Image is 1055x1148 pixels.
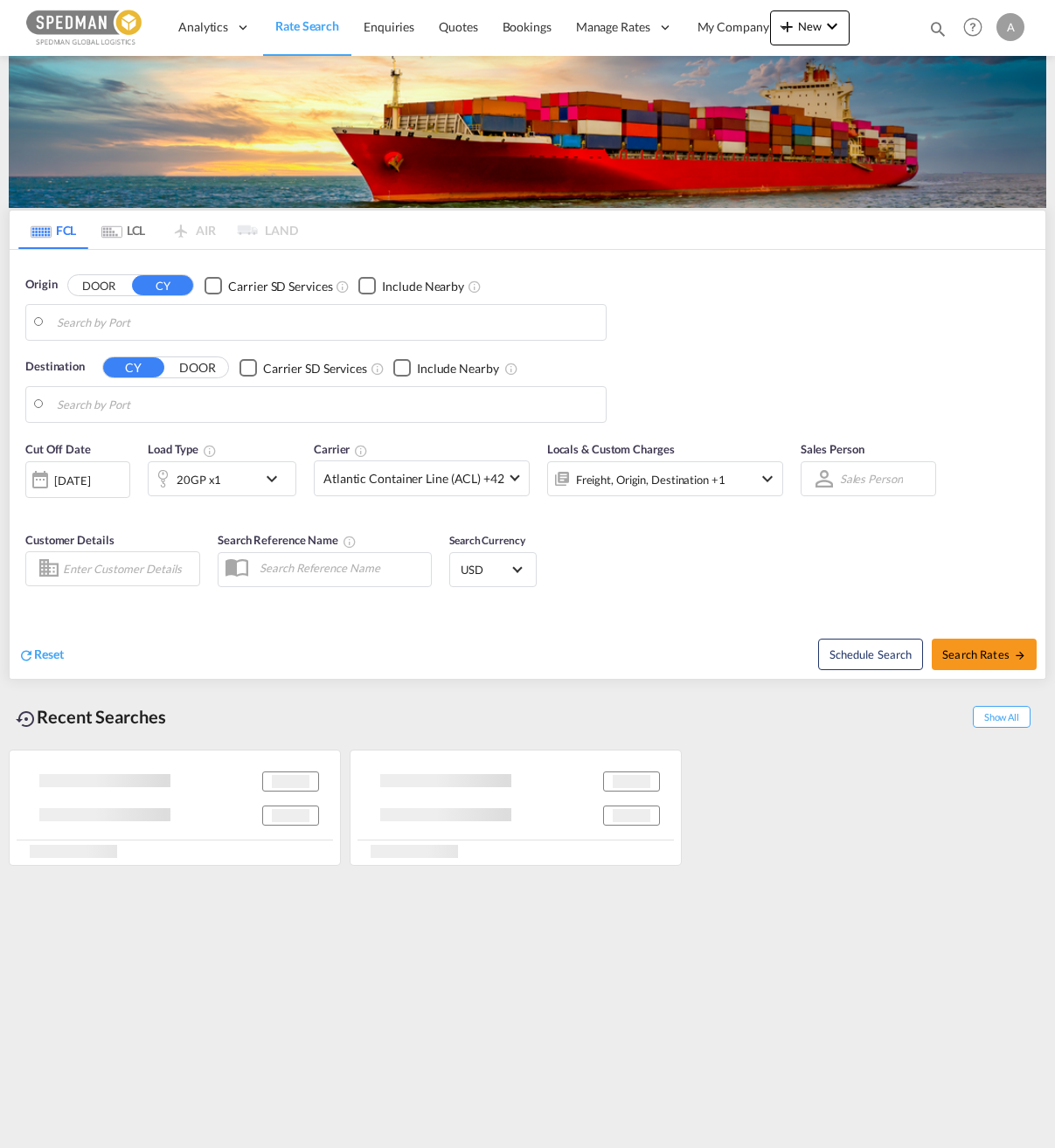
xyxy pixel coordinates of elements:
input: Search by Port [57,391,597,418]
span: My Company [698,18,769,36]
md-icon: icon-information-outline [203,444,217,458]
md-icon: Your search will be saved by the below given name [343,535,357,549]
md-icon: icon-arrow-right [1014,649,1026,661]
md-icon: icon-refresh [18,647,34,663]
button: icon-plus 400-fgNewicon-chevron-down [770,10,850,45]
md-icon: The selected Trucker/Carrierwill be displayed in the rate results If the rates are from another f... [354,444,368,458]
div: 20GP x1 [177,467,221,492]
span: Reset [34,647,64,661]
span: Search Rates [942,647,1026,661]
div: Carrier SD Services [228,278,332,295]
span: Show All [973,706,1031,728]
button: Search Ratesicon-arrow-right [932,639,1037,670]
div: Recent Searches [9,697,173,737]
md-icon: Unchecked: Ignores neighbouring ports when fetching rates.Checked : Includes neighbouring ports w... [504,362,518,376]
span: Origin [25,276,57,294]
md-checkbox: Checkbox No Ink [358,276,464,294]
span: Search Reference Name [218,533,357,547]
md-checkbox: Checkbox No Ink [393,358,499,377]
img: c12ca350ff1b11efb6b291369744d907.png [26,8,144,47]
div: Freight Origin Destination Factory Stuffing [576,467,725,492]
div: icon-refreshReset [18,646,64,665]
input: Enter Customer Details [63,556,194,582]
div: Freight Origin Destination Factory Stuffingicon-chevron-down [547,461,783,496]
div: icon-magnify [928,19,947,45]
span: Manage Rates [576,18,650,36]
md-tab-item: FCL [18,211,88,249]
span: Carrier [314,442,368,456]
md-icon: icon-chevron-down [261,468,291,489]
md-pagination-wrapper: Use the left and right arrow keys to navigate between tabs [18,211,298,249]
div: Include Nearby [417,360,499,377]
md-select: Select Currency: $ USDUnited States Dollar [459,557,527,582]
md-icon: Unchecked: Search for CY (Container Yard) services for all selected carriers.Checked : Search for... [336,280,350,294]
div: Carrier SD Services [263,360,367,377]
div: Include Nearby [382,278,464,295]
md-datepicker: Select [25,495,38,519]
md-icon: Unchecked: Ignores neighbouring ports when fetching rates.Checked : Includes neighbouring ports w... [468,280,482,294]
input: Search Reference Name [251,555,431,581]
button: CY [103,357,164,377]
button: DOOR [68,276,129,296]
md-select: Sales Person [838,466,905,491]
div: 20GP x1icon-chevron-down [148,461,296,496]
span: New [777,19,843,33]
button: CY [132,275,193,295]
md-icon: icon-chevron-down [757,468,778,489]
span: Cut Off Date [25,442,91,456]
md-icon: Unchecked: Search for CY (Container Yard) services for all selected carriers.Checked : Search for... [371,362,385,376]
md-icon: icon-backup-restore [16,709,37,730]
button: DOOR [167,358,228,378]
div: Help [958,12,996,44]
input: Search by Port [57,309,597,335]
span: Enquiries [364,19,414,34]
md-icon: icon-magnify [928,19,947,38]
div: Origin DOOR CY Checkbox No InkUnchecked: Search for CY (Container Yard) services for all selected... [10,250,1045,678]
span: Rate Search [275,18,339,33]
span: Destination [25,358,85,376]
div: A [996,13,1024,41]
span: Sales Person [801,442,864,456]
span: Help [958,12,988,42]
img: LCL+%26+FCL+BACKGROUND.png [9,56,1046,208]
span: Customer Details [25,533,114,547]
span: USD [461,562,510,577]
md-tab-item: LCL [88,211,158,249]
button: Note: By default Schedule search will only considerorigin ports, destination ports and cut off da... [818,639,923,670]
span: Atlantic Container Line (ACL) +42 [323,470,504,488]
span: Analytics [178,18,228,36]
span: Load Type [148,442,217,456]
div: [DATE] [25,461,130,498]
span: Bookings [503,19,552,34]
md-icon: icon-chevron-down [822,16,843,37]
span: Search Currency [449,534,525,547]
md-checkbox: Checkbox No Ink [239,358,367,377]
div: [DATE] [54,473,90,488]
span: Quotes [439,19,477,34]
md-checkbox: Checkbox No Ink [205,276,332,294]
span: Locals & Custom Charges [547,442,675,456]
